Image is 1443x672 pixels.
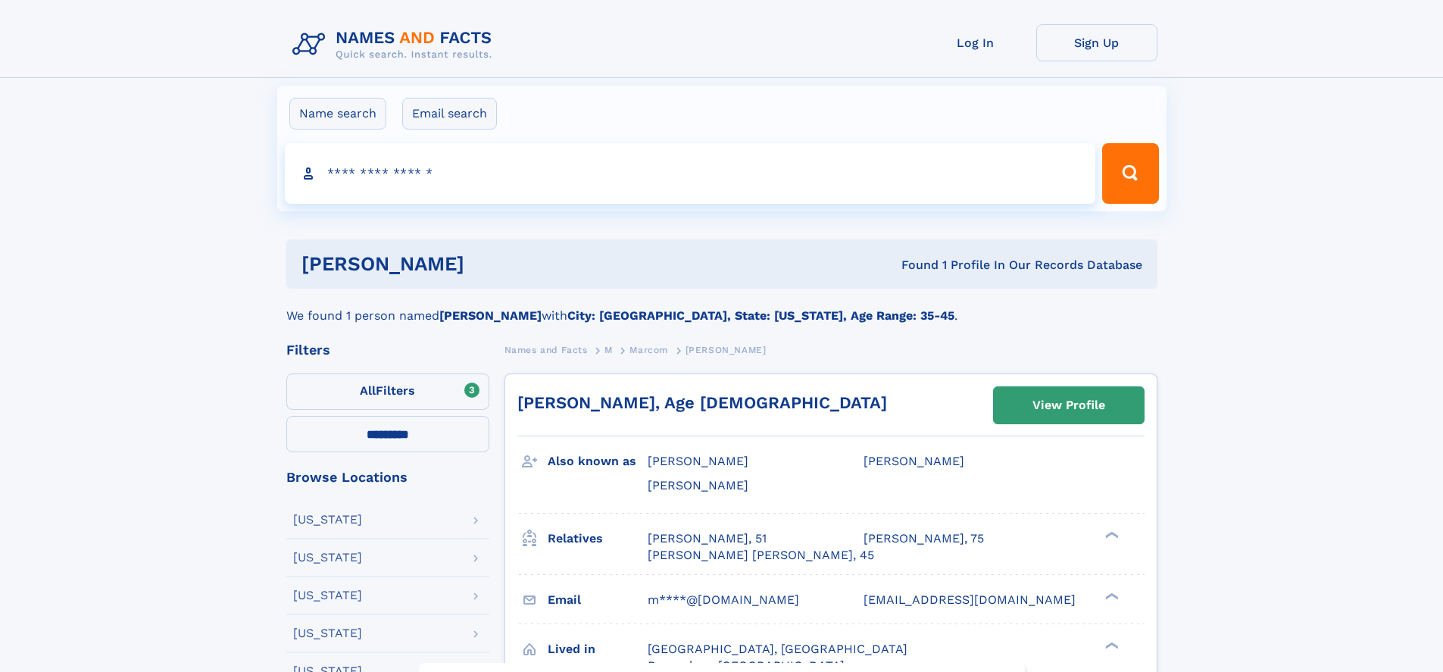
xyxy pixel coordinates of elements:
div: We found 1 person named with . [286,289,1157,325]
div: Browse Locations [286,470,489,484]
div: ❯ [1101,591,1120,601]
div: View Profile [1032,388,1105,423]
h1: [PERSON_NAME] [301,255,683,273]
span: [EMAIL_ADDRESS][DOMAIN_NAME] [864,592,1076,607]
div: [US_STATE] [293,514,362,526]
span: [GEOGRAPHIC_DATA], [GEOGRAPHIC_DATA] [648,642,907,656]
label: Name search [289,98,386,130]
div: [US_STATE] [293,589,362,602]
h3: Also known as [548,449,648,474]
a: [PERSON_NAME] [PERSON_NAME], 45 [648,547,874,564]
a: View Profile [994,387,1144,424]
input: search input [285,143,1096,204]
img: Logo Names and Facts [286,24,504,65]
span: [PERSON_NAME] [686,345,767,355]
a: M [604,340,613,359]
b: City: [GEOGRAPHIC_DATA], State: [US_STATE], Age Range: 35-45 [567,308,954,323]
b: [PERSON_NAME] [439,308,542,323]
div: ❯ [1101,640,1120,650]
div: ❯ [1101,530,1120,539]
span: [PERSON_NAME] [648,478,748,492]
a: [PERSON_NAME], 51 [648,530,767,547]
a: Marcom [629,340,668,359]
span: [PERSON_NAME] [648,454,748,468]
h3: Lived in [548,636,648,662]
button: Search Button [1102,143,1158,204]
h3: Relatives [548,526,648,552]
a: Log In [915,24,1036,61]
span: [PERSON_NAME] [864,454,964,468]
div: Filters [286,343,489,357]
h3: Email [548,587,648,613]
a: Names and Facts [504,340,588,359]
label: Filters [286,374,489,410]
div: Found 1 Profile In Our Records Database [682,257,1142,273]
a: [PERSON_NAME], Age [DEMOGRAPHIC_DATA] [517,393,887,412]
div: [US_STATE] [293,552,362,564]
label: Email search [402,98,497,130]
span: M [604,345,613,355]
span: Marcom [629,345,668,355]
a: Sign Up [1036,24,1157,61]
span: All [360,383,376,398]
a: [PERSON_NAME], 75 [864,530,984,547]
div: [US_STATE] [293,627,362,639]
